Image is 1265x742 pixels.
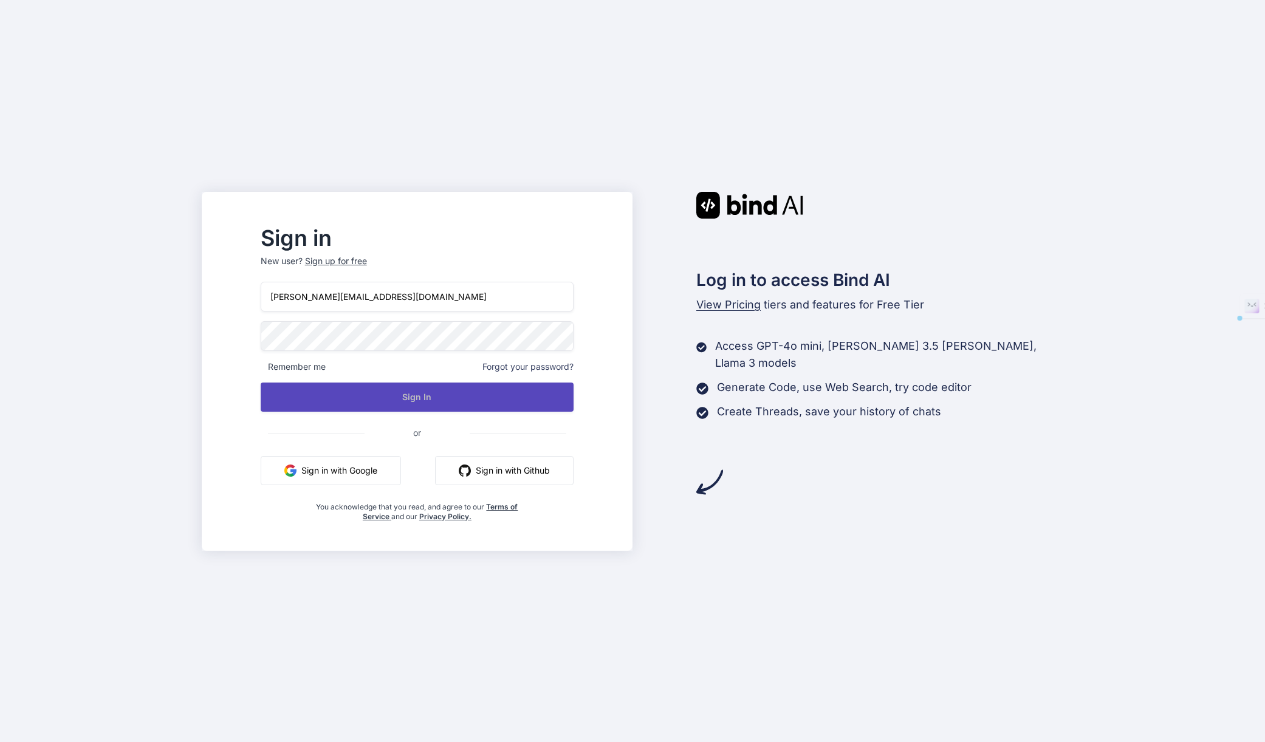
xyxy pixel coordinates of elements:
[136,72,201,80] div: Keywords by Traffic
[261,282,574,311] input: Login or Email
[313,495,522,522] div: You acknowledge that you read, and agree to our and our
[284,465,297,477] img: google
[261,361,326,373] span: Remember me
[435,456,574,485] button: Sign in with Github
[696,298,761,311] span: View Pricing
[363,502,518,521] a: Terms of Service
[365,418,470,448] span: or
[261,456,401,485] button: Sign in with Google
[35,70,45,80] img: tab_domain_overview_orange.svg
[696,296,1063,313] p: tiers and features for Free Tier
[123,70,132,80] img: tab_keywords_by_traffic_grey.svg
[696,192,803,219] img: Bind AI logo
[482,361,574,373] span: Forgot your password?
[419,512,471,521] a: Privacy Policy.
[305,255,367,267] div: Sign up for free
[459,465,471,477] img: github
[261,383,574,412] button: Sign In
[717,403,941,420] p: Create Threads, save your history of chats
[32,32,134,41] div: Domain: [DOMAIN_NAME]
[34,19,60,29] div: v 4.0.25
[696,267,1063,293] h2: Log in to access Bind AI
[261,228,574,248] h2: Sign in
[19,32,29,41] img: website_grey.svg
[696,469,723,495] img: arrow
[717,379,972,396] p: Generate Code, use Web Search, try code editor
[19,19,29,29] img: logo_orange.svg
[715,338,1063,372] p: Access GPT-4o mini, [PERSON_NAME] 3.5 [PERSON_NAME], Llama 3 models
[49,72,109,80] div: Domain Overview
[261,255,574,282] p: New user?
